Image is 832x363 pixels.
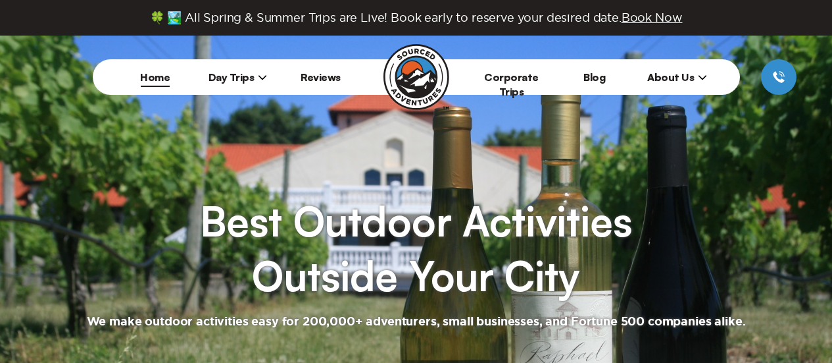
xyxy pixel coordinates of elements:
a: Home [140,70,170,84]
img: Sourced Adventures company logo [383,44,449,110]
h1: Best Outdoor Activities Outside Your City [200,194,631,304]
a: Blog [583,70,605,84]
span: Book Now [622,11,683,24]
span: Day Trips [208,70,268,84]
span: 🍀 🏞️ All Spring & Summer Trips are Live! Book early to reserve your desired date. [150,11,683,25]
a: Reviews [301,70,341,84]
h2: We make outdoor activities easy for 200,000+ adventurers, small businesses, and Fortune 500 compa... [87,314,746,330]
a: Corporate Trips [484,70,539,98]
span: About Us [647,70,707,84]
